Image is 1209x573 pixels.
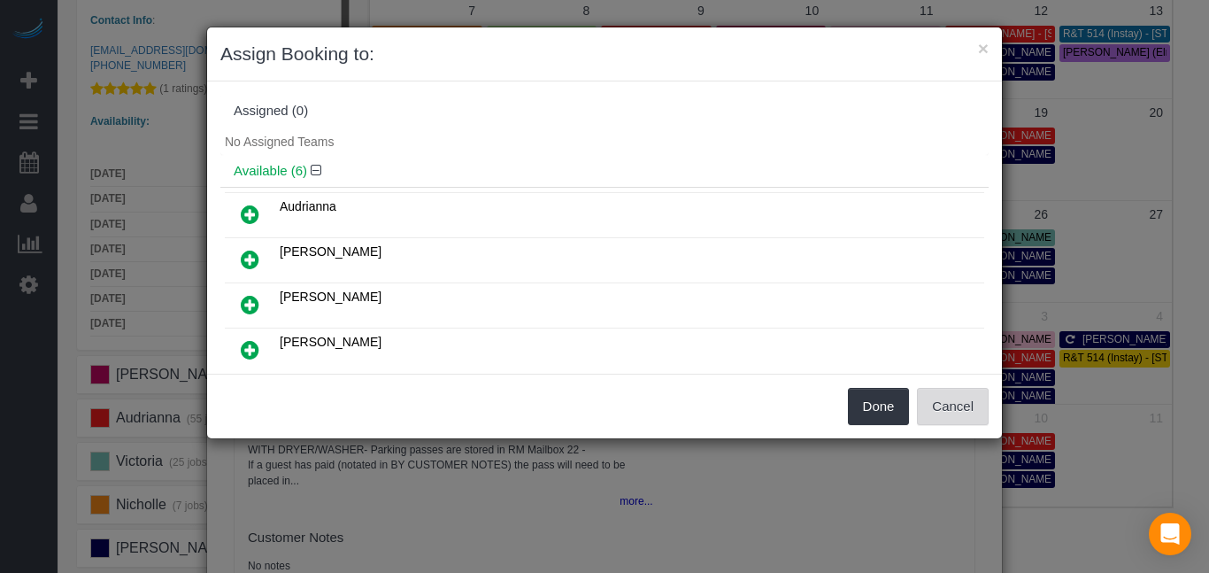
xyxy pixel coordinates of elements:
button: Done [848,388,910,425]
button: × [978,39,989,58]
button: Cancel [917,388,989,425]
span: Audrianna [280,199,336,213]
span: No Assigned Teams [225,135,334,149]
span: [PERSON_NAME] [280,290,381,304]
div: Assigned (0) [234,104,975,119]
span: [PERSON_NAME] [280,244,381,259]
div: Open Intercom Messenger [1149,513,1191,555]
h3: Assign Booking to: [220,41,989,67]
h4: Available (6) [234,164,975,179]
span: [PERSON_NAME] [280,335,381,349]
